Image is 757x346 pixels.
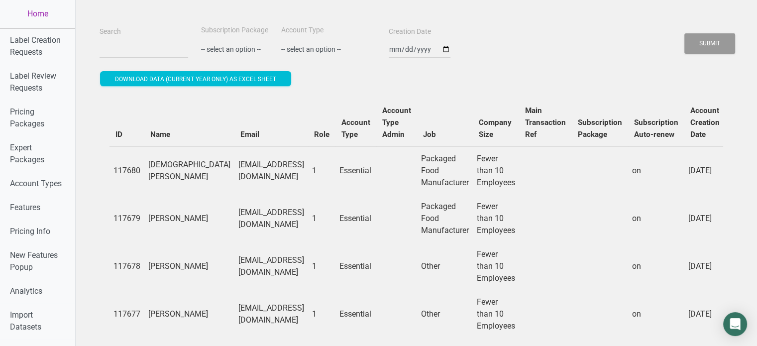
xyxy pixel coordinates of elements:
[634,118,678,139] b: Subscription Auto-renew
[115,76,276,83] span: Download data (current year only) as excel sheet
[479,118,512,139] b: Company Size
[115,130,122,139] b: ID
[144,290,234,338] td: [PERSON_NAME]
[308,242,335,290] td: 1
[417,146,473,195] td: Packaged Food Manufacturer
[144,195,234,242] td: [PERSON_NAME]
[335,146,376,195] td: Essential
[578,118,622,139] b: Subscription Package
[628,290,684,338] td: on
[382,106,411,139] b: Account Type Admin
[144,242,234,290] td: [PERSON_NAME]
[201,25,268,35] label: Subscription Package
[308,146,335,195] td: 1
[109,242,144,290] td: 117678
[417,290,473,338] td: Other
[109,290,144,338] td: 117677
[234,242,308,290] td: [EMAIL_ADDRESS][DOMAIN_NAME]
[628,146,684,195] td: on
[684,290,726,338] td: [DATE]
[341,118,370,139] b: Account Type
[423,130,436,139] b: Job
[109,146,144,195] td: 117680
[308,290,335,338] td: 1
[684,242,726,290] td: [DATE]
[628,242,684,290] td: on
[100,71,291,86] button: Download data (current year only) as excel sheet
[308,195,335,242] td: 1
[684,146,726,195] td: [DATE]
[473,195,519,242] td: Fewer than 10 Employees
[335,195,376,242] td: Essential
[234,195,308,242] td: [EMAIL_ADDRESS][DOMAIN_NAME]
[684,195,726,242] td: [DATE]
[417,195,473,242] td: Packaged Food Manufacturer
[335,290,376,338] td: Essential
[100,27,121,37] label: Search
[417,242,473,290] td: Other
[144,146,234,195] td: [DEMOGRAPHIC_DATA][PERSON_NAME]
[314,130,329,139] b: Role
[684,33,735,54] button: Submit
[628,195,684,242] td: on
[150,130,170,139] b: Name
[473,290,519,338] td: Fewer than 10 Employees
[109,195,144,242] td: 117679
[473,146,519,195] td: Fewer than 10 Employees
[234,146,308,195] td: [EMAIL_ADDRESS][DOMAIN_NAME]
[240,130,259,139] b: Email
[723,312,747,336] div: Open Intercom Messenger
[234,290,308,338] td: [EMAIL_ADDRESS][DOMAIN_NAME]
[473,242,519,290] td: Fewer than 10 Employees
[335,242,376,290] td: Essential
[525,106,566,139] b: Main Transaction Ref
[690,106,720,139] b: Account Creation Date
[281,25,324,35] label: Account Type
[389,27,431,37] label: Creation Date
